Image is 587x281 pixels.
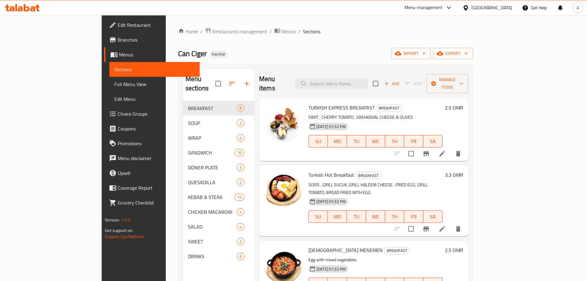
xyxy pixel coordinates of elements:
[308,256,442,264] p: Egg with mixed vegetables
[225,76,239,91] span: Sort sections
[183,130,254,145] div: WRAP4
[405,4,442,11] div: Menu-management
[366,210,385,223] button: WE
[407,137,421,146] span: FR
[438,50,468,57] span: export
[109,77,200,92] a: Full Menu View
[419,221,434,236] button: Branch-specific-item
[330,212,344,221] span: MO
[237,224,244,230] span: 4
[212,77,225,90] span: Select all sections
[407,212,421,221] span: FR
[119,51,195,58] span: Menus
[109,62,200,77] a: Sections
[105,233,144,241] a: Support.OpsPlatform
[188,119,237,127] span: SOUP
[105,226,133,234] span: Get support on:
[235,150,244,156] span: 10
[118,199,195,206] span: Grocery Checklist
[445,246,463,254] h6: 2.5 OMR
[183,205,254,219] div: CHICKEN MACARONI4
[118,21,195,29] span: Edit Restaurant
[396,50,426,57] span: import
[114,81,195,88] span: Full Menu View
[308,135,328,147] button: SU
[118,184,195,192] span: Coverage Report
[419,146,434,161] button: Branch-specific-item
[237,253,244,260] div: items
[104,136,200,151] a: Promotions
[445,103,463,112] h6: 2.5 OMR
[235,194,244,200] span: 12
[404,135,423,147] button: FR
[382,79,402,89] span: Add item
[369,137,383,146] span: WE
[118,110,195,118] span: Choice Groups
[237,165,244,171] span: 3
[121,216,131,224] span: 1.0.0
[369,212,383,221] span: WE
[188,149,234,156] span: SANDWICH
[237,223,244,230] div: items
[384,247,410,254] span: BREAKFAST
[188,238,237,245] div: SWEET
[356,172,381,179] span: BREAKFAST
[577,4,579,11] span: A
[183,219,254,234] div: SALAD4
[423,210,442,223] button: SA
[330,137,344,146] span: MO
[328,135,347,147] button: MO
[311,212,325,221] span: SU
[366,135,385,147] button: WE
[237,179,244,186] div: items
[183,249,254,264] div: DRINKS6
[426,137,440,146] span: SA
[308,114,442,121] p: SİMİT , CHERRY TOMATO , KASHKAVAL CHEESE & OLIVES
[451,146,466,161] button: delete
[347,135,366,147] button: TU
[205,27,267,35] a: Restaurants management
[188,253,237,260] div: DRINKS
[104,166,200,180] a: Upsell
[274,27,296,35] a: Menus
[282,28,296,35] span: Menus
[237,208,244,216] div: items
[104,151,200,166] a: Menu disclaimer
[438,225,446,233] a: Edit menu item
[183,234,254,249] div: SWEET2
[237,180,244,185] span: 2
[188,134,237,142] span: WRAP
[188,223,237,230] span: SALAD
[295,78,368,89] input: search
[259,74,288,93] h2: Menu items
[376,105,402,112] div: BREAKFAST
[237,254,244,259] span: 6
[188,164,237,171] span: DÖNER PLATE
[104,106,200,121] a: Choice Groups
[104,18,200,32] a: Edit Restaurant
[183,101,254,116] div: BREAKFAST8
[118,36,195,43] span: Branches
[239,76,254,91] button: Add section
[104,47,200,62] a: Menus
[404,210,423,223] button: FR
[308,181,442,196] p: SOSİS , GRILL SUCUK, GRILL HALEEM CHEESE , FRIED EGG, GRILL TOMATO, BREAD FRIED WITH EGG
[114,66,195,73] span: Sections
[384,80,400,87] span: Add
[438,150,446,157] a: Edit menu item
[185,74,215,93] h2: Menu sections
[308,103,375,112] span: TURKISH EXPRESS BREAKFAST
[237,119,244,127] div: items
[237,135,244,141] span: 4
[237,209,244,215] span: 4
[188,193,234,201] div: KEBAB & STEAK
[382,79,402,89] button: Add
[426,212,440,221] span: SA
[188,105,237,112] span: BREAKFAST
[237,134,244,142] div: items
[104,32,200,47] a: Branches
